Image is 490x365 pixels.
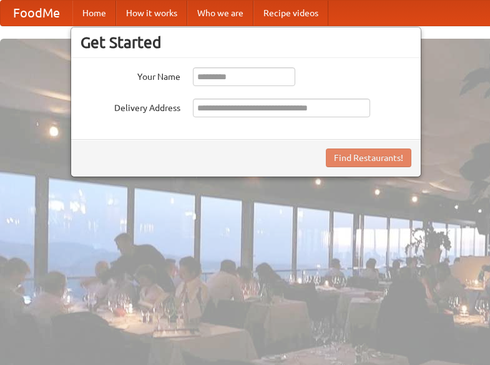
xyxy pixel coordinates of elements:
[81,67,180,83] label: Your Name
[1,1,72,26] a: FoodMe
[326,148,411,167] button: Find Restaurants!
[72,1,116,26] a: Home
[253,1,328,26] a: Recipe videos
[116,1,187,26] a: How it works
[81,99,180,114] label: Delivery Address
[187,1,253,26] a: Who we are
[81,33,411,52] h3: Get Started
